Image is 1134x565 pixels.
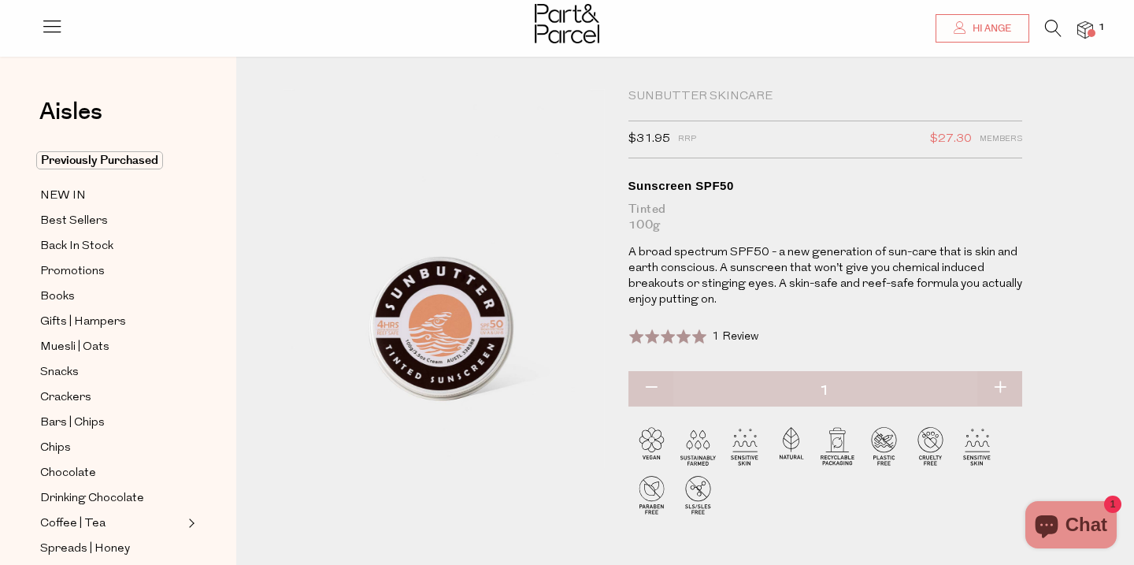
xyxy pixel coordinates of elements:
inbox-online-store-chat: Shopify online store chat [1021,501,1121,552]
a: Drinking Chocolate [40,489,183,508]
span: Bars | Chips [40,414,105,433]
a: Spreads | Honey [40,539,183,559]
img: P_P-ICONS-Live_Bec_V11_Cruelty_Free.svg [907,422,954,469]
span: Back In Stock [40,237,113,256]
input: QTY Sunscreen SPF50 [628,371,1022,411]
a: Hi Ange [936,14,1029,43]
img: P_P-ICONS-Live_Bec_V11_Sustainable_Farmed.svg [675,422,721,469]
a: Previously Purchased [40,151,183,170]
span: Coffee | Tea [40,515,106,533]
span: Hi Ange [969,22,1011,35]
span: Aisles [39,95,102,129]
span: $27.30 [930,129,972,150]
span: Spreads | Honey [40,540,130,559]
a: Chips [40,438,183,458]
span: NEW IN [40,187,86,206]
a: Muesli | Oats [40,337,183,357]
span: Best Sellers [40,212,108,231]
span: Previously Purchased [36,151,163,169]
a: Bars | Chips [40,413,183,433]
span: Gifts | Hampers [40,313,126,332]
span: Members [980,129,1022,150]
img: P_P-ICONS-Live_Bec_V11_Sensitive_Skin.svg [954,422,1000,469]
img: P_P-ICONS-Live_Bec_V11_Plastic_Free.svg [861,422,907,469]
img: P_P-ICONS-Live_Bec_V11_Sensitive_Skin.svg [721,422,768,469]
span: Chocolate [40,464,96,483]
img: P_P-ICONS-Live_Bec_V11_Recyclable_Packaging.svg [814,422,861,469]
div: Tinted 100g [628,202,1022,233]
img: P_P-ICONS-Live_Bec_V11_Vegan.svg [628,422,675,469]
span: Crackers [40,388,91,407]
span: Drinking Chocolate [40,489,144,508]
span: 1 Review [712,331,758,343]
div: Sunscreen SPF50 [628,178,1022,194]
a: Aisles [39,100,102,139]
a: Promotions [40,262,183,281]
span: Promotions [40,262,105,281]
img: P_P-ICONS-Live_Bec_V11_Natural.svg [768,422,814,469]
p: A broad spectrum SPF50 - a new generation of sun-care that is skin and earth conscious. A sunscre... [628,245,1022,308]
a: Books [40,287,183,307]
button: Expand/Collapse Coffee | Tea [184,514,195,533]
img: Sunscreen SPF50 [283,89,605,468]
a: Back In Stock [40,236,183,256]
span: Snacks [40,363,79,382]
span: 1 [1095,20,1109,35]
span: RRP [678,129,696,150]
a: Chocolate [40,463,183,483]
a: Crackers [40,388,183,407]
div: SunButter Skincare [628,89,1022,105]
a: Best Sellers [40,211,183,231]
img: Part&Parcel [535,4,599,43]
span: $31.95 [628,129,670,150]
span: Chips [40,439,71,458]
img: P_P-ICONS-Live_Bec_V11_Paraben_Free.svg [628,471,675,518]
a: Snacks [40,362,183,382]
span: Muesli | Oats [40,338,109,357]
span: Books [40,288,75,307]
a: Gifts | Hampers [40,312,183,332]
a: NEW IN [40,186,183,206]
a: Coffee | Tea [40,514,183,533]
img: P_P-ICONS-Live_Bec_V11_SLS-SLES_Free.svg [675,471,721,518]
a: 1 [1077,21,1093,38]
